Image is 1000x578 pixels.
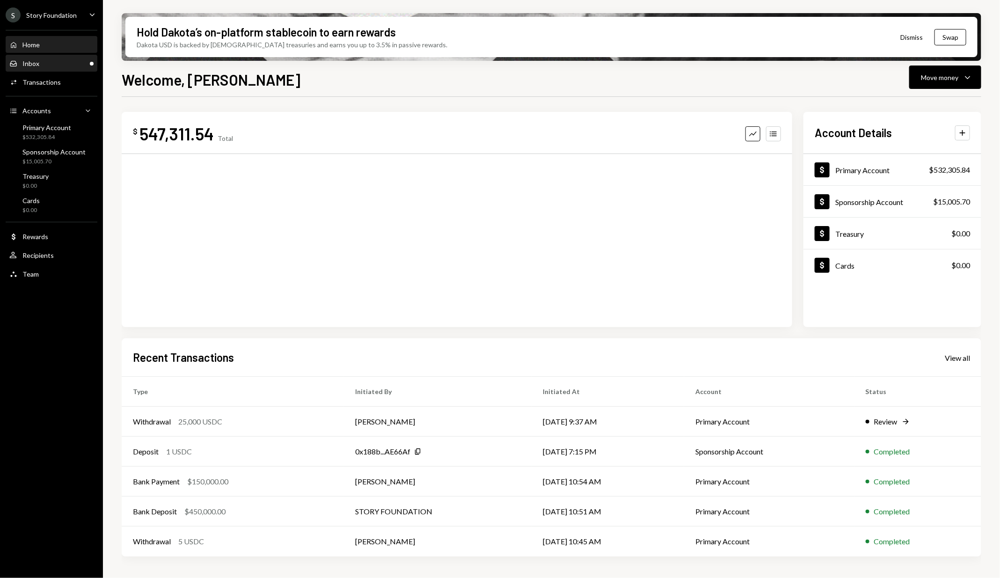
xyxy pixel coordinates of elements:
div: $532,305.84 [22,133,71,141]
div: Completed [874,506,910,517]
div: $532,305.84 [929,164,970,176]
td: Primary Account [684,497,854,527]
div: Cards [22,197,40,205]
div: S [6,7,21,22]
div: $0.00 [951,260,970,271]
div: Total [218,134,233,142]
a: View all [945,352,970,363]
div: $150,000.00 [187,476,228,487]
div: 547,311.54 [139,123,214,144]
div: Withdrawal [133,416,171,427]
div: Deposit [133,446,159,457]
div: $15,005.70 [22,158,86,166]
div: Story Foundation [26,11,77,19]
a: Cards$0.00 [6,194,97,216]
div: Primary Account [835,166,890,175]
td: STORY FOUNDATION [344,497,532,527]
div: Review [874,416,898,427]
div: 0x188b...AE66Af [355,446,410,457]
div: $0.00 [22,206,40,214]
div: Completed [874,446,910,457]
td: Primary Account [684,467,854,497]
td: [DATE] 10:51 AM [532,497,684,527]
div: Bank Deposit [133,506,177,517]
a: Primary Account$532,305.84 [803,154,981,185]
a: Cards$0.00 [803,249,981,281]
div: View all [945,353,970,363]
h2: Account Details [815,125,892,140]
td: [DATE] 10:54 AM [532,467,684,497]
div: Transactions [22,78,61,86]
div: Treasury [22,172,49,180]
a: Treasury$0.00 [803,218,981,249]
div: $450,000.00 [184,506,226,517]
a: Transactions [6,73,97,90]
td: [PERSON_NAME] [344,467,532,497]
a: Recipients [6,247,97,263]
td: [DATE] 7:15 PM [532,437,684,467]
button: Dismiss [889,26,934,48]
div: Treasury [835,229,864,238]
div: Dakota USD is backed by [DEMOGRAPHIC_DATA] treasuries and earns you up to 3.5% in passive rewards. [137,40,447,50]
a: Rewards [6,228,97,245]
div: $0.00 [951,228,970,239]
td: [PERSON_NAME] [344,407,532,437]
a: Accounts [6,102,97,119]
a: Home [6,36,97,53]
div: Rewards [22,233,48,241]
div: Cards [835,261,854,270]
a: Sponsorship Account$15,005.70 [6,145,97,168]
a: Primary Account$532,305.84 [6,121,97,143]
div: 5 USDC [178,536,204,547]
h2: Recent Transactions [133,350,234,365]
th: Status [854,377,981,407]
a: Treasury$0.00 [6,169,97,192]
th: Initiated By [344,377,532,407]
div: Move money [921,73,958,82]
div: Recipients [22,251,54,259]
button: Swap [934,29,966,45]
div: Primary Account [22,124,71,132]
div: $0.00 [22,182,49,190]
a: Inbox [6,55,97,72]
th: Initiated At [532,377,684,407]
div: Completed [874,476,910,487]
th: Account [684,377,854,407]
div: Team [22,270,39,278]
a: Sponsorship Account$15,005.70 [803,186,981,217]
div: 1 USDC [166,446,192,457]
div: $ [133,127,138,136]
div: Completed [874,536,910,547]
td: [DATE] 10:45 AM [532,527,684,556]
div: 25,000 USDC [178,416,222,427]
td: Sponsorship Account [684,437,854,467]
th: Type [122,377,344,407]
h1: Welcome, [PERSON_NAME] [122,70,300,89]
div: Accounts [22,107,51,115]
a: Team [6,265,97,282]
button: Move money [909,66,981,89]
div: Inbox [22,59,39,67]
div: Withdrawal [133,536,171,547]
div: Sponsorship Account [22,148,86,156]
div: Hold Dakota’s on-platform stablecoin to earn rewards [137,24,396,40]
div: Sponsorship Account [835,198,903,206]
td: [PERSON_NAME] [344,527,532,556]
div: Home [22,41,40,49]
td: Primary Account [684,527,854,556]
td: Primary Account [684,407,854,437]
div: Bank Payment [133,476,180,487]
td: [DATE] 9:37 AM [532,407,684,437]
div: $15,005.70 [933,196,970,207]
